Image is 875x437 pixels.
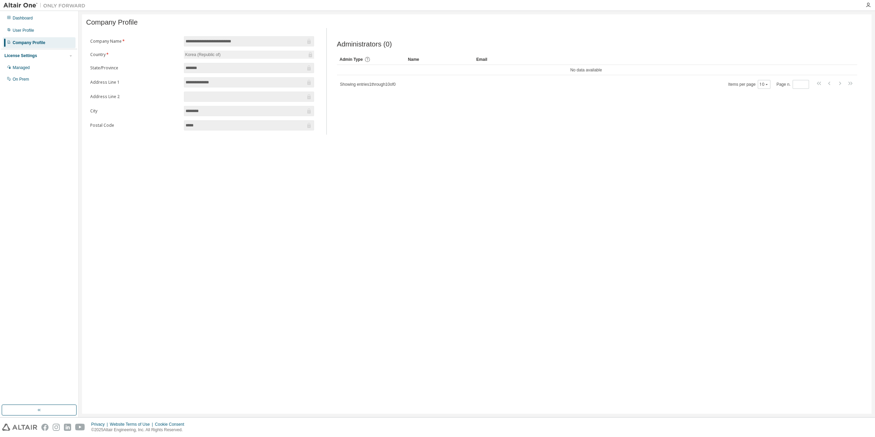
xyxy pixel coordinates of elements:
[340,82,396,87] span: Showing entries 1 through 10 of 0
[13,65,30,70] div: Managed
[777,80,809,89] span: Page n.
[759,82,769,87] button: 10
[90,39,180,44] label: Company Name
[91,427,188,433] p: © 2025 Altair Engineering, Inc. All Rights Reserved.
[337,40,392,48] span: Administrators (0)
[13,77,29,82] div: On Prem
[90,94,180,99] label: Address Line 2
[90,65,180,71] label: State/Province
[13,40,45,45] div: Company Profile
[13,15,33,21] div: Dashboard
[184,51,221,58] div: Korea (Republic of)
[3,2,89,9] img: Altair One
[728,80,770,89] span: Items per page
[13,28,34,33] div: User Profile
[86,18,138,26] span: Company Profile
[110,422,155,427] div: Website Terms of Use
[90,108,180,114] label: City
[91,422,110,427] div: Privacy
[75,424,85,431] img: youtube.svg
[64,424,71,431] img: linkedin.svg
[90,123,180,128] label: Postal Code
[90,80,180,85] label: Address Line 1
[337,65,835,75] td: No data available
[41,424,49,431] img: facebook.svg
[90,52,180,57] label: Country
[476,54,539,65] div: Email
[184,51,314,59] div: Korea (Republic of)
[155,422,188,427] div: Cookie Consent
[2,424,37,431] img: altair_logo.svg
[53,424,60,431] img: instagram.svg
[408,54,471,65] div: Name
[340,57,363,62] span: Admin Type
[4,53,37,58] div: License Settings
